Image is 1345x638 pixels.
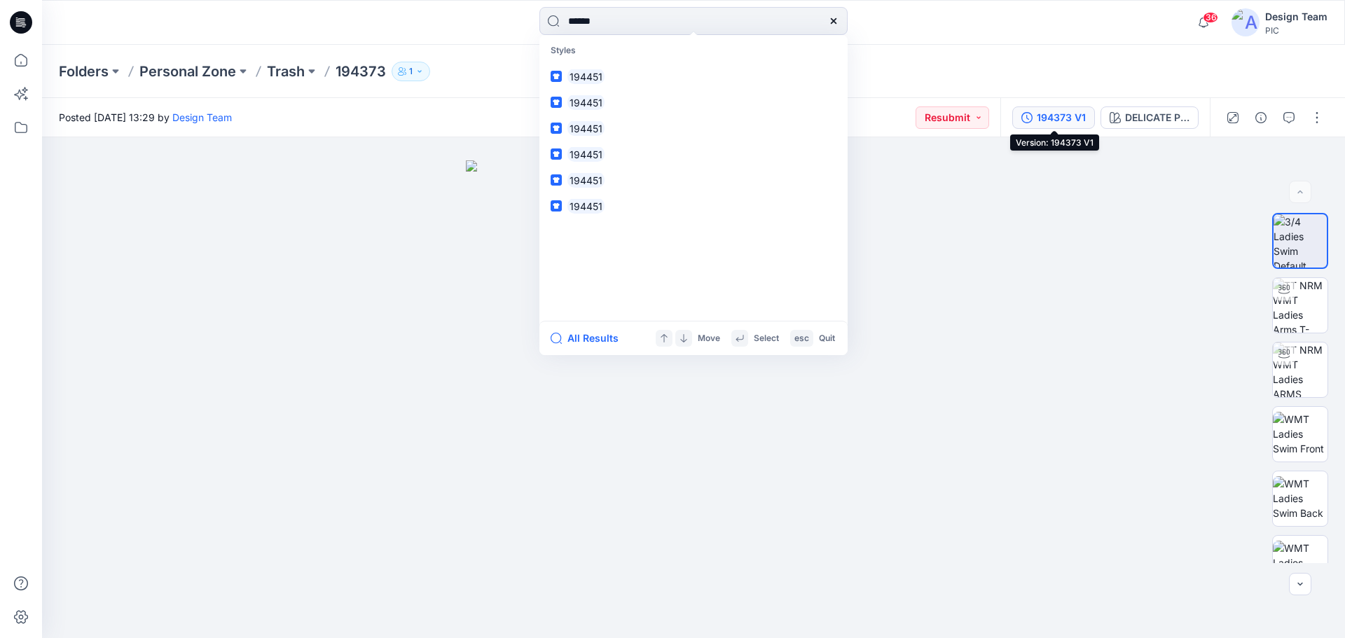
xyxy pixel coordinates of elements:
[567,146,605,162] mark: 194451
[1232,8,1260,36] img: avatar
[59,110,232,125] span: Posted [DATE] 13:29 by
[1273,541,1327,585] img: WMT Ladies Swim Left
[1101,106,1199,129] button: DELICATE PINK
[819,331,835,346] p: Quit
[1037,110,1086,125] div: 194373 V1
[172,111,232,123] a: Design Team
[542,116,845,141] a: 194451
[392,62,430,81] button: 1
[567,95,605,111] mark: 194451
[1273,476,1327,520] img: WMT Ladies Swim Back
[59,62,109,81] a: Folders
[1265,25,1327,36] div: PIC
[1012,106,1095,129] button: 194373 V1
[567,69,605,85] mark: 194451
[1273,278,1327,333] img: TT NRM WMT Ladies Arms T-POSE
[1273,342,1327,397] img: TT NRM WMT Ladies ARMS DOWN
[542,141,845,167] a: 194451
[698,331,720,346] p: Move
[542,38,845,64] p: Styles
[551,330,628,347] button: All Results
[1125,110,1189,125] div: DELICATE PINK
[1265,8,1327,25] div: Design Team
[1273,412,1327,456] img: WMT Ladies Swim Front
[267,62,305,81] a: Trash
[794,331,809,346] p: esc
[542,193,845,219] a: 194451
[1250,106,1272,129] button: Details
[1274,214,1327,268] img: 3/4 Ladies Swim Default
[542,64,845,90] a: 194451
[754,331,779,346] p: Select
[542,167,845,193] a: 194451
[409,64,413,79] p: 1
[567,120,605,137] mark: 194451
[567,198,605,214] mark: 194451
[1203,12,1218,23] span: 36
[542,90,845,116] a: 194451
[336,62,386,81] p: 194373
[139,62,236,81] a: Personal Zone
[567,172,605,188] mark: 194451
